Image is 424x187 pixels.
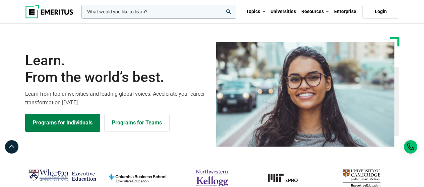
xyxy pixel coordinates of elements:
[25,69,208,86] span: From the world’s best.
[25,90,208,107] p: Learn from top universities and leading global voices. Accelerate your career transformation [DATE].
[28,167,97,184] img: Wharton Executive Education
[25,114,100,132] a: Explore Programs
[81,5,236,19] input: woocommerce-product-search-field-0
[216,42,395,147] img: Learn from the world's best
[362,5,399,19] a: Login
[104,114,170,132] a: Explore for Business
[25,52,208,86] h1: Learn.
